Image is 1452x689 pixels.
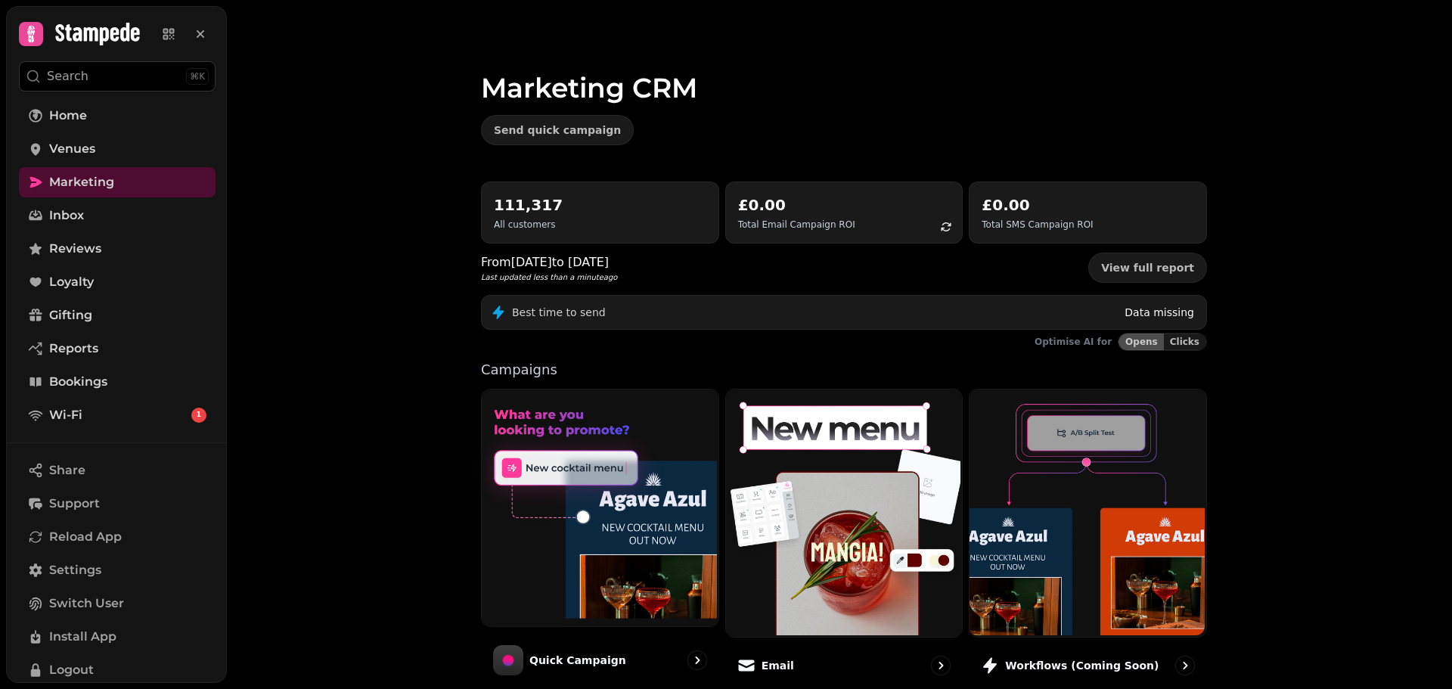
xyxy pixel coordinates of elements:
[186,68,209,85] div: ⌘K
[49,461,85,480] span: Share
[49,240,101,258] span: Reviews
[19,267,216,297] a: Loyalty
[49,561,101,579] span: Settings
[19,455,216,486] button: Share
[19,555,216,585] a: Settings
[49,340,98,358] span: Reports
[1170,337,1199,346] span: Clicks
[481,389,719,687] a: Quick CampaignQuick Campaign
[19,655,216,685] button: Logout
[49,306,92,324] span: Gifting
[1118,334,1164,350] button: Opens
[49,107,87,125] span: Home
[19,489,216,519] button: Support
[49,661,94,679] span: Logout
[19,234,216,264] a: Reviews
[49,495,100,513] span: Support
[933,658,948,673] svg: go to
[19,367,216,397] a: Bookings
[19,134,216,164] a: Venues
[19,334,216,364] a: Reports
[197,410,201,421] span: 1
[49,594,124,613] span: Switch User
[19,61,216,92] button: Search⌘K
[19,522,216,552] button: Reload App
[1005,658,1159,673] p: Workflows (coming soon)
[19,200,216,231] a: Inbox
[19,167,216,197] a: Marketing
[724,388,961,635] img: Email
[49,140,95,158] span: Venues
[690,653,705,668] svg: go to
[19,101,216,131] a: Home
[481,253,617,272] p: From [DATE] to [DATE]
[1125,337,1158,346] span: Opens
[494,125,621,135] span: Send quick campaign
[19,300,216,331] a: Gifting
[494,219,563,231] p: All customers
[1125,305,1194,320] p: Data missing
[529,653,626,668] p: Quick Campaign
[49,373,107,391] span: Bookings
[725,389,963,687] a: EmailEmail
[49,173,114,191] span: Marketing
[49,628,116,646] span: Install App
[762,658,794,673] p: Email
[481,363,1207,377] p: Campaigns
[494,194,563,216] h2: 111,317
[19,588,216,619] button: Switch User
[19,622,216,652] button: Install App
[480,388,717,625] img: Quick Campaign
[47,67,88,85] p: Search
[481,115,634,145] button: Send quick campaign
[1088,253,1207,283] a: View full report
[982,194,1093,216] h2: £0.00
[49,406,82,424] span: Wi-Fi
[968,388,1205,635] img: Workflows (coming soon)
[49,273,94,291] span: Loyalty
[1164,334,1206,350] button: Clicks
[512,305,606,320] p: Best time to send
[1035,336,1112,348] p: Optimise AI for
[738,194,855,216] h2: £0.00
[49,206,84,225] span: Inbox
[982,219,1093,231] p: Total SMS Campaign ROI
[481,36,1207,103] h1: Marketing CRM
[969,389,1207,687] a: Workflows (coming soon)Workflows (coming soon)
[481,272,617,283] p: Last updated less than a minute ago
[49,528,122,546] span: Reload App
[19,400,216,430] a: Wi-Fi1
[933,214,959,240] button: refresh
[1177,658,1193,673] svg: go to
[738,219,855,231] p: Total Email Campaign ROI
